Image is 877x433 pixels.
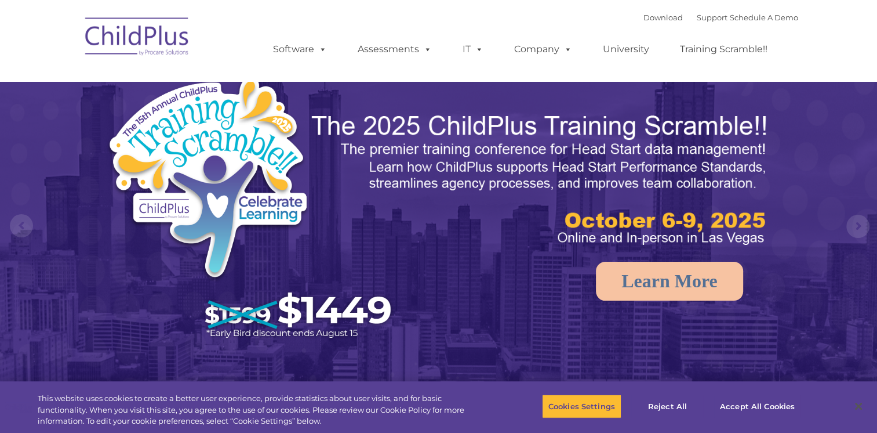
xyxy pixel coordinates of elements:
a: Download [643,13,683,22]
button: Close [846,394,871,419]
img: ChildPlus by Procare Solutions [79,9,195,67]
a: University [591,38,661,61]
span: Last name [161,77,196,85]
a: Training Scramble!! [668,38,779,61]
button: Accept All Cookies [714,394,801,418]
a: Support [697,13,727,22]
button: Reject All [631,394,704,418]
button: Cookies Settings [542,394,621,418]
a: Learn More [596,262,743,301]
a: Assessments [346,38,443,61]
a: Schedule A Demo [730,13,798,22]
a: Software [261,38,339,61]
div: This website uses cookies to create a better user experience, provide statistics about user visit... [38,393,482,427]
font: | [643,13,798,22]
span: Phone number [161,124,210,133]
a: Company [503,38,584,61]
a: IT [451,38,495,61]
